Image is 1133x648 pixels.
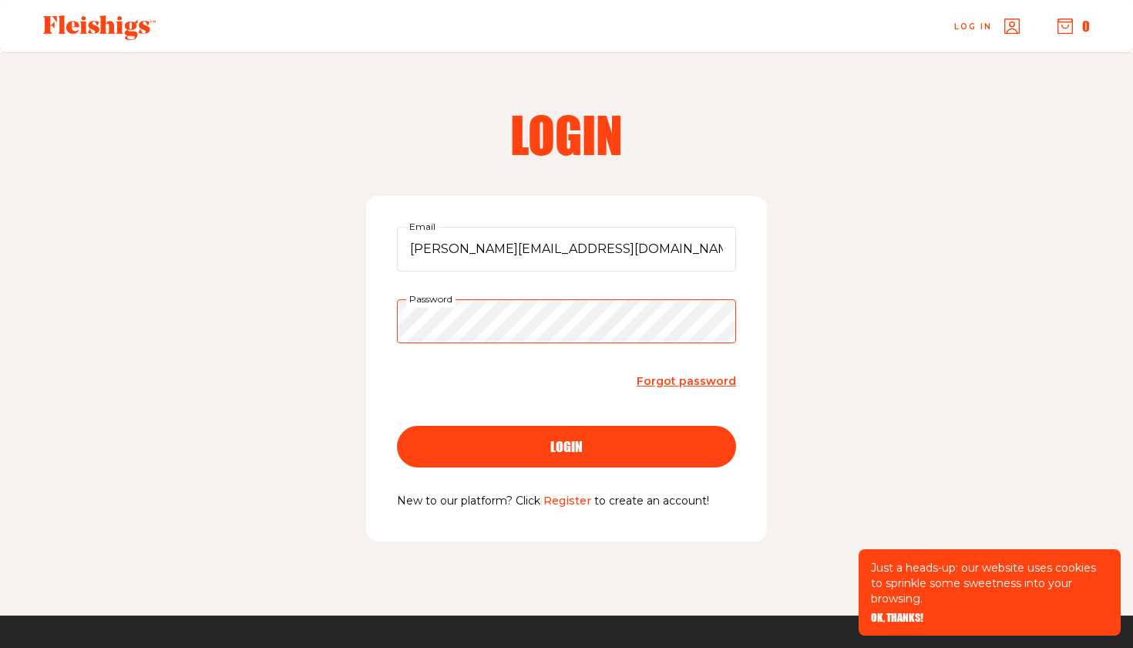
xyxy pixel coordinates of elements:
[406,218,439,235] label: Email
[954,19,1020,34] a: Log in
[954,21,992,32] span: Log in
[397,227,736,272] input: Email
[637,371,736,392] a: Forgot password
[397,299,736,343] input: Password
[406,291,456,308] label: Password
[637,374,736,388] span: Forgot password
[543,494,591,508] a: Register
[871,613,923,623] button: OK, THANKS!
[1057,18,1090,35] button: 0
[369,110,764,159] h2: Login
[550,440,583,454] span: login
[871,560,1108,606] p: Just a heads-up: our website uses cookies to sprinkle some sweetness into your browsing.
[397,426,736,467] button: login
[397,492,736,511] p: New to our platform? Click to create an account!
